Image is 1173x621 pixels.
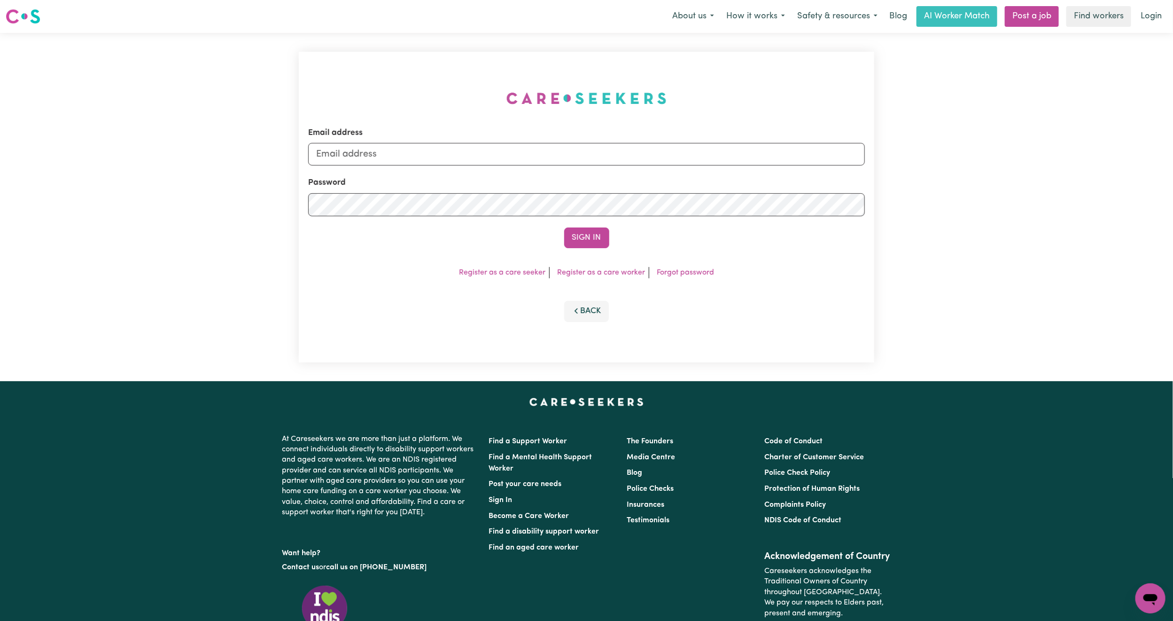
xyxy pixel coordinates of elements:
[308,143,865,165] input: Email address
[657,269,714,276] a: Forgot password
[557,269,645,276] a: Register as a care worker
[282,564,319,571] a: Contact us
[564,228,609,248] button: Sign In
[764,469,830,477] a: Police Check Policy
[489,480,562,488] a: Post your care needs
[282,430,478,522] p: At Careseekers we are more than just a platform. We connect individuals directly to disability su...
[791,7,884,26] button: Safety & resources
[282,544,478,558] p: Want help?
[1066,6,1131,27] a: Find workers
[489,438,567,445] a: Find a Support Worker
[627,438,673,445] a: The Founders
[627,469,642,477] a: Blog
[6,6,40,27] a: Careseekers logo
[282,558,478,576] p: or
[627,454,675,461] a: Media Centre
[529,398,644,406] a: Careseekers home page
[1135,6,1167,27] a: Login
[764,551,891,562] h2: Acknowledgement of Country
[764,485,860,493] a: Protection of Human Rights
[308,127,363,139] label: Email address
[917,6,997,27] a: AI Worker Match
[564,301,609,322] button: Back
[764,454,864,461] a: Charter of Customer Service
[764,501,826,509] a: Complaints Policy
[764,438,823,445] a: Code of Conduct
[308,177,346,189] label: Password
[627,485,674,493] a: Police Checks
[666,7,720,26] button: About us
[1005,6,1059,27] a: Post a job
[326,564,427,571] a: call us on [PHONE_NUMBER]
[459,269,545,276] a: Register as a care seeker
[627,517,669,524] a: Testimonials
[489,512,569,520] a: Become a Care Worker
[489,496,513,504] a: Sign In
[720,7,791,26] button: How it works
[489,454,592,472] a: Find a Mental Health Support Worker
[489,528,599,535] a: Find a disability support worker
[6,8,40,25] img: Careseekers logo
[884,6,913,27] a: Blog
[1135,583,1165,613] iframe: Button to launch messaging window, conversation in progress
[627,501,664,509] a: Insurances
[764,517,841,524] a: NDIS Code of Conduct
[489,544,579,551] a: Find an aged care worker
